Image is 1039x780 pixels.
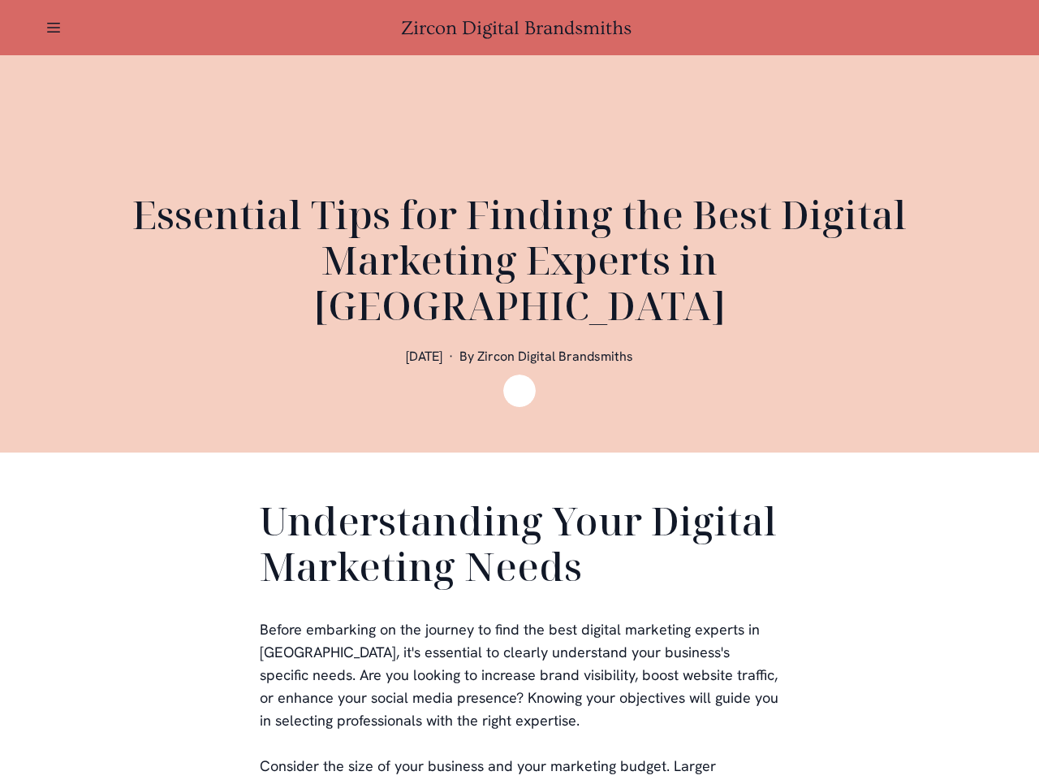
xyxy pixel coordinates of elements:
h1: Essential Tips for Finding the Best Digital Marketing Experts in [GEOGRAPHIC_DATA] [130,192,909,328]
span: [DATE] [406,348,442,365]
span: By Zircon Digital Brandsmiths [459,348,633,365]
img: Zircon Digital Brandsmiths [503,375,536,407]
p: Before embarking on the journey to find the best digital marketing experts in [GEOGRAPHIC_DATA], ... [260,618,779,732]
span: · [449,348,453,365]
a: Zircon Digital Brandsmiths [401,17,638,39]
h2: Understanding Your Digital Marketing Needs [260,498,779,596]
